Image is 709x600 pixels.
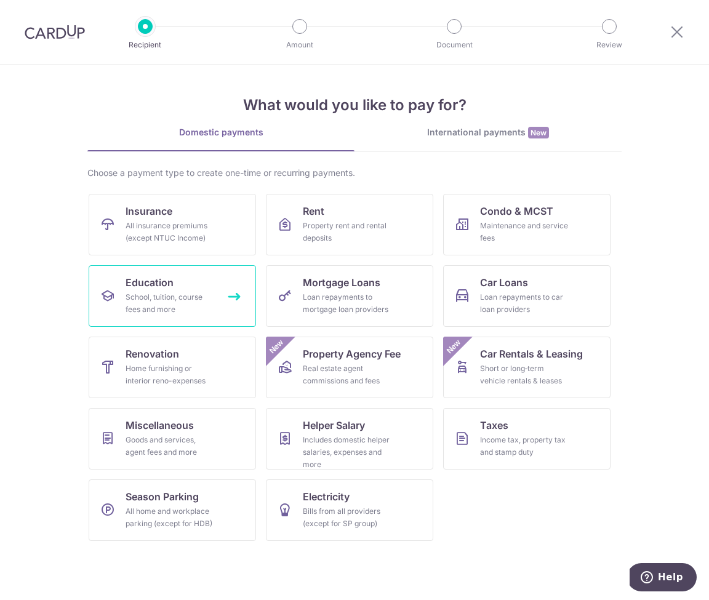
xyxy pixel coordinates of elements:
p: Amount [254,39,345,51]
span: Car Rentals & Leasing [480,346,583,361]
span: Rent [303,204,324,218]
a: EducationSchool, tuition, course fees and more [89,265,256,327]
span: Season Parking [126,489,199,504]
span: Property Agency Fee [303,346,401,361]
span: Taxes [480,418,508,433]
p: Document [409,39,500,51]
div: Home furnishing or interior reno-expenses [126,362,214,387]
div: All home and workplace parking (except for HDB) [126,505,214,530]
div: Loan repayments to mortgage loan providers [303,291,391,316]
a: Car Rentals & LeasingShort or long‑term vehicle rentals & leasesNew [443,337,611,398]
div: All insurance premiums (except NTUC Income) [126,220,214,244]
a: Property Agency FeeReal estate agent commissions and feesNew [266,337,433,398]
a: Mortgage LoansLoan repayments to mortgage loan providers [266,265,433,327]
img: CardUp [25,25,85,39]
span: Insurance [126,204,172,218]
a: Condo & MCSTMaintenance and service fees [443,194,611,255]
span: Mortgage Loans [303,275,380,290]
iframe: Opens a widget where you can find more information [630,563,697,594]
span: Education [126,275,174,290]
div: Includes domestic helper salaries, expenses and more [303,434,391,471]
span: Renovation [126,346,179,361]
div: Income tax, property tax and stamp duty [480,434,569,458]
span: New [444,337,464,357]
a: ElectricityBills from all providers (except for SP group) [266,479,433,541]
a: Season ParkingAll home and workplace parking (except for HDB) [89,479,256,541]
a: TaxesIncome tax, property tax and stamp duty [443,408,611,470]
span: Miscellaneous [126,418,194,433]
div: Maintenance and service fees [480,220,569,244]
span: New [266,337,287,357]
span: New [528,127,549,138]
div: Domestic payments [87,126,354,138]
div: Property rent and rental deposits [303,220,391,244]
div: Goods and services, agent fees and more [126,434,214,458]
div: International payments [354,126,622,139]
a: InsuranceAll insurance premiums (except NTUC Income) [89,194,256,255]
div: Bills from all providers (except for SP group) [303,505,391,530]
div: School, tuition, course fees and more [126,291,214,316]
a: RentProperty rent and rental deposits [266,194,433,255]
span: Condo & MCST [480,204,553,218]
span: Helper Salary [303,418,365,433]
div: Short or long‑term vehicle rentals & leases [480,362,569,387]
h4: What would you like to pay for? [87,94,622,116]
p: Review [564,39,655,51]
div: Choose a payment type to create one-time or recurring payments. [87,167,622,179]
p: Recipient [100,39,191,51]
span: Electricity [303,489,350,504]
a: Helper SalaryIncludes domestic helper salaries, expenses and more [266,408,433,470]
span: Car Loans [480,275,528,290]
a: RenovationHome furnishing or interior reno-expenses [89,337,256,398]
div: Loan repayments to car loan providers [480,291,569,316]
a: Car LoansLoan repayments to car loan providers [443,265,611,327]
div: Real estate agent commissions and fees [303,362,391,387]
a: MiscellaneousGoods and services, agent fees and more [89,408,256,470]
